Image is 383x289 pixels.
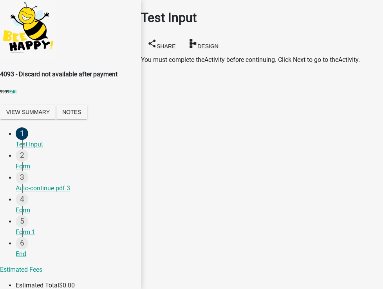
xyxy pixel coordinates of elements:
span: Design [197,43,219,49]
span: Estimated Total [16,282,59,289]
div: End [16,249,135,259]
div: Form 1 [16,228,135,237]
div: Test Input [16,140,135,149]
div: 4 [16,193,28,206]
div: 2 [16,149,28,162]
div: Form [16,206,135,215]
wm-modal-confirm: Edit Application Number [9,89,17,94]
div: You must complete the Activity before continuing. Click Next to go to the Activity. [141,55,383,65]
div: Auto-continue pdf 3 [16,184,135,193]
button: Notes [56,105,87,119]
h1: Test Input [141,8,383,27]
i: share [147,38,157,48]
button: schemaDesign [182,36,225,53]
div: 1 [16,127,28,140]
wm-modal-confirm: Notes [56,109,87,116]
div: 5 [16,215,28,228]
div: Form [16,162,135,171]
a: Edit [9,89,17,94]
div: 6 [16,237,28,249]
div: 3 [16,171,28,184]
i: schema [188,38,197,48]
button: shareShare [141,36,182,53]
span: Share [157,43,175,49]
span: $0.00 [59,282,75,289]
